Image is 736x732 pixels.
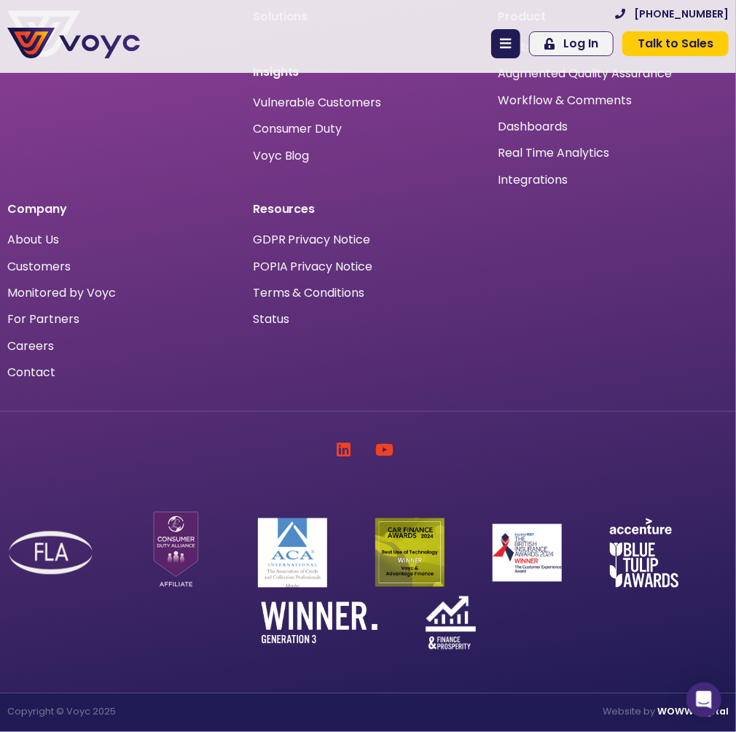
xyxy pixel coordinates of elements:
img: accenture-blue-tulip-awards [610,518,679,588]
span: [PHONE_NUMBER] [634,9,729,19]
span: Talk to Sales [638,38,713,50]
img: voyc-full-logo [7,28,140,58]
p: Insights [253,66,484,78]
a: [PHONE_NUMBER] [615,9,729,19]
a: Augmented Quality Assurance [498,66,672,80]
a: Log In [529,31,614,56]
a: Vulnerable Customers [253,97,382,109]
img: FLA Logo [9,532,93,575]
span: Log In [563,38,598,50]
img: finance-and-prosperity [426,596,476,650]
a: Talk to Sales [622,31,729,56]
img: winner-generation [261,602,377,643]
p: Website by [375,708,729,717]
img: Car Finance Winner logo [375,518,445,587]
div: Open Intercom Messenger [686,682,721,717]
a: WOWW Digital [657,706,729,718]
a: Consumer Duty [253,123,342,135]
p: Copyright © Voyc 2025 [7,708,361,717]
p: Company [7,203,238,215]
p: Resources [253,203,484,215]
img: ACA [258,518,327,588]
